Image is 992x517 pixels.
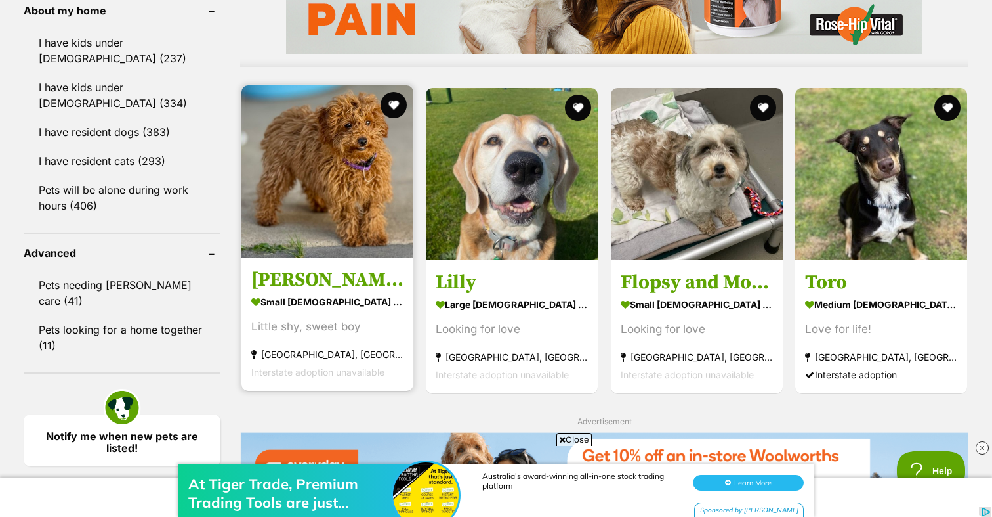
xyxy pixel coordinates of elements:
[621,348,773,365] strong: [GEOGRAPHIC_DATA], [GEOGRAPHIC_DATA]
[381,92,407,118] button: favourite
[621,320,773,338] div: Looking for love
[621,294,773,313] strong: small [DEMOGRAPHIC_DATA] Dog
[24,5,220,16] header: About my home
[426,88,598,260] img: Lilly - Beagle Dog
[241,85,413,258] img: Quade - Poodle (Toy) Dog
[436,294,588,313] strong: large [DEMOGRAPHIC_DATA] Dog
[251,267,403,292] h3: [PERSON_NAME]
[805,269,957,294] h3: Toro
[188,37,398,74] div: At Tiger Trade, Premium Trading Tools are just standard
[795,259,967,393] a: Toro medium [DEMOGRAPHIC_DATA] Dog Love for life! [GEOGRAPHIC_DATA], [GEOGRAPHIC_DATA] Interstate...
[241,257,413,390] a: [PERSON_NAME] small [DEMOGRAPHIC_DATA] Dog Little shy, sweet boy [GEOGRAPHIC_DATA], [GEOGRAPHIC_D...
[693,37,804,53] button: Learn More
[436,269,588,294] h3: Lilly
[934,95,961,121] button: favourite
[566,95,592,121] button: favourite
[251,366,384,377] span: Interstate adoption unavailable
[426,259,598,393] a: Lilly large [DEMOGRAPHIC_DATA] Dog Looking for love [GEOGRAPHIC_DATA], [GEOGRAPHIC_DATA] Intersta...
[482,33,679,53] div: Australia's award-winning all-in-one stock trading platform
[621,269,773,294] h3: Flopsy and Mopsy
[24,247,220,259] header: Advanced
[24,29,220,72] a: I have kids under [DEMOGRAPHIC_DATA] (237)
[611,88,783,260] img: Flopsy and Mopsy - Maltese x Shih Tzu Dog
[795,88,967,260] img: Toro - Australian Kelpie Dog
[436,320,588,338] div: Looking for love
[805,365,957,383] div: Interstate adoption
[694,64,804,81] div: Sponsored by [PERSON_NAME]
[556,433,592,446] span: Close
[393,24,459,90] img: At Tiger Trade, Premium Trading Tools are just standard
[611,259,783,393] a: Flopsy and Mopsy small [DEMOGRAPHIC_DATA] Dog Looking for love [GEOGRAPHIC_DATA], [GEOGRAPHIC_DAT...
[24,147,220,175] a: I have resident cats (293)
[436,369,569,380] span: Interstate adoption unavailable
[24,176,220,219] a: Pets will be alone during work hours (406)
[436,348,588,365] strong: [GEOGRAPHIC_DATA], [GEOGRAPHIC_DATA]
[240,432,968,513] img: Everyday Insurance promotional banner
[750,95,776,121] button: favourite
[24,74,220,117] a: I have kids under [DEMOGRAPHIC_DATA] (334)
[805,348,957,365] strong: [GEOGRAPHIC_DATA], [GEOGRAPHIC_DATA]
[24,316,220,359] a: Pets looking for a home together (11)
[976,441,989,455] img: close_rtb.svg
[24,118,220,146] a: I have resident dogs (383)
[24,415,220,466] a: Notify me when new pets are listed!
[621,369,754,380] span: Interstate adoption unavailable
[577,416,632,426] span: Advertisement
[468,1,476,9] img: adchoices.png
[251,345,403,363] strong: [GEOGRAPHIC_DATA], [GEOGRAPHIC_DATA]
[240,432,968,516] a: Everyday Insurance promotional banner
[24,271,220,315] a: Pets needing [PERSON_NAME] care (41)
[805,320,957,338] div: Love for life!
[805,294,957,313] strong: medium [DEMOGRAPHIC_DATA] Dog
[251,317,403,335] div: Little shy, sweet boy
[251,292,403,311] strong: small [DEMOGRAPHIC_DATA] Dog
